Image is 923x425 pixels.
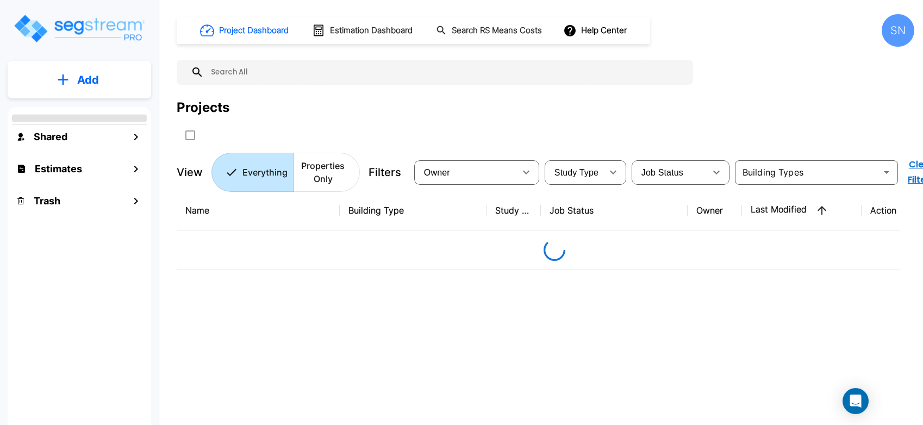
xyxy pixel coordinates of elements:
p: View [177,164,203,180]
p: Filters [369,164,401,180]
p: Add [77,72,99,88]
h1: Project Dashboard [219,24,289,37]
th: Study Type [487,191,541,230]
div: SN [882,14,914,47]
button: Open [879,165,894,180]
button: Search RS Means Costs [432,20,548,41]
h1: Trash [34,193,60,208]
div: Select [416,157,515,187]
h1: Shared [34,129,67,144]
p: Everything [242,166,288,179]
img: Logo [13,13,146,44]
span: Job Status [641,168,683,177]
h1: Estimation Dashboard [330,24,413,37]
p: Properties Only [300,159,346,185]
th: Last Modified [742,191,862,230]
div: Platform [211,153,360,192]
button: Project Dashboard [196,18,295,42]
button: Everything [211,153,294,192]
th: Owner [688,191,742,230]
div: Projects [177,98,229,117]
button: SelectAll [179,124,201,146]
span: Owner [424,168,450,177]
th: Building Type [340,191,487,230]
div: Select [547,157,602,187]
input: Search All [204,60,688,85]
th: Job Status [541,191,688,230]
h1: Search RS Means Costs [452,24,542,37]
div: Open Intercom Messenger [843,388,869,414]
button: Properties Only [294,153,360,192]
th: Name [177,191,340,230]
h1: Estimates [35,161,82,176]
button: Add [8,64,151,96]
span: Study Type [554,168,598,177]
div: Select [634,157,706,187]
button: Help Center [561,20,631,41]
input: Building Types [738,165,877,180]
button: Estimation Dashboard [308,19,419,42]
